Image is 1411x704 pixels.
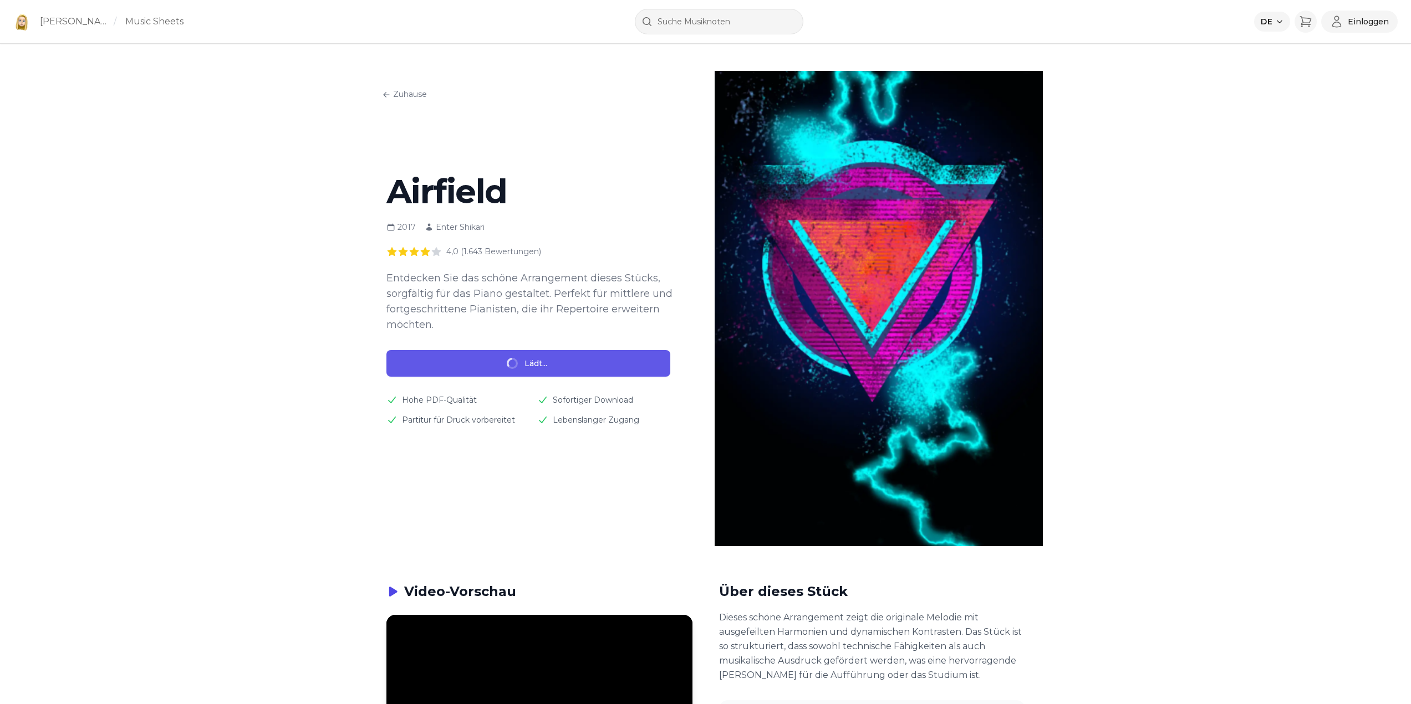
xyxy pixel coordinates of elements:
div: Enter Shikari [425,222,485,233]
span: Sofortiger Download [553,394,633,405]
button: Warenkorb [1295,11,1317,33]
img: Airfield [715,71,1043,546]
span: Airfield [386,171,507,212]
a: [PERSON_NAME] [40,15,109,28]
span: Lebenslanger Zugang [553,414,639,425]
span: DE [1261,16,1272,27]
span: Hohe PDF-Qualität [402,394,477,405]
p: Entdecken Sie das schöne Arrangement dieses Stücks, sorgfältig für das Piano gestaltet. Perfekt f... [386,270,679,332]
a: Music Sheets [125,15,184,28]
div: 2017 [386,222,416,233]
p: Dieses schöne Arrangement zeigt die originale Melodie mit ausgefeilten Harmonien und dynamischen ... [719,610,1025,682]
img: Kate Maystrova [13,13,31,30]
span: Partitur für Druck vorbereitet [402,414,515,425]
p: 4,0 (1.643 Bewertungen) [446,246,541,257]
nav: Global [369,71,697,113]
h2: Video-Vorschau [404,582,516,602]
h2: Über dieses Stück [719,582,1025,602]
input: Suche Musiknoten [635,9,803,34]
button: Lädt... [386,350,670,377]
span: Einloggen [1348,16,1389,27]
span: / [114,15,116,28]
button: Einloggen [1321,11,1398,33]
button: Select language [1254,12,1290,32]
a: Zuhause [379,85,430,103]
